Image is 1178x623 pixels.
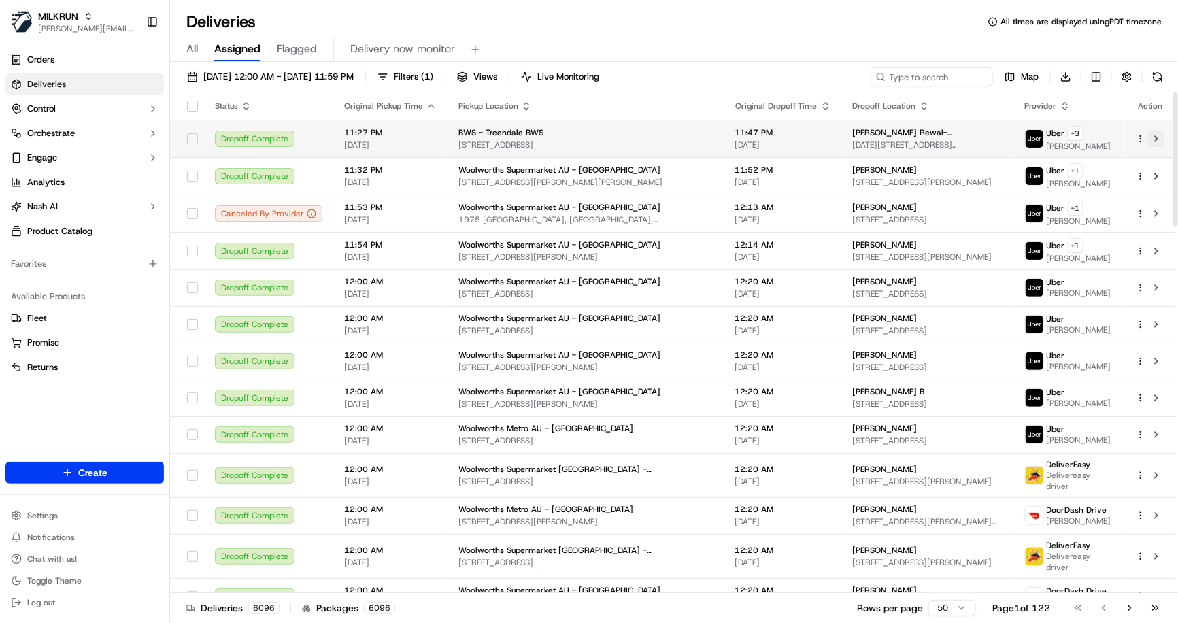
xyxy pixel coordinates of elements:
[1148,67,1167,86] button: Refresh
[735,545,831,556] span: 12:20 AM
[853,557,1003,568] span: [STREET_ADDRESS][PERSON_NAME]
[735,101,818,112] span: Original Dropoff Time
[344,252,437,263] span: [DATE]
[537,71,599,83] span: Live Monitoring
[1047,288,1111,299] span: [PERSON_NAME]
[344,386,437,397] span: 12:00 AM
[5,286,164,307] div: Available Products
[61,129,223,143] div: Start new chat
[110,298,224,322] a: 💻API Documentation
[853,399,1003,409] span: [STREET_ADDRESS]
[14,13,41,40] img: Nash
[735,252,831,263] span: [DATE]
[735,139,831,150] span: [DATE]
[38,10,78,23] button: MILKRUN
[458,288,713,299] span: [STREET_ADDRESS]
[853,476,1003,487] span: [STREET_ADDRESS][PERSON_NAME]
[1026,389,1043,407] img: uber-new-logo.jpeg
[5,356,164,378] button: Returns
[1026,588,1043,605] img: doordash_logo_v2.png
[735,423,831,434] span: 12:20 AM
[853,423,918,434] span: [PERSON_NAME]
[113,247,118,258] span: •
[735,350,831,360] span: 12:20 AM
[8,298,110,322] a: 📗Knowledge Base
[458,476,713,487] span: [STREET_ADDRESS]
[344,423,437,434] span: 12:00 AM
[1047,551,1114,573] span: Delivereasy driver
[458,325,713,336] span: [STREET_ADDRESS]
[277,41,317,57] span: Flagged
[1047,516,1111,526] span: [PERSON_NAME]
[1047,459,1091,470] span: DeliverEasy
[5,332,164,354] button: Promise
[853,350,918,360] span: [PERSON_NAME]
[458,585,660,596] span: Woolworths Supermarket AU - [GEOGRAPHIC_DATA]
[1021,71,1039,83] span: Map
[1047,350,1065,361] span: Uber
[344,239,437,250] span: 11:54 PM
[853,214,1003,225] span: [STREET_ADDRESS]
[1068,201,1083,216] button: +1
[27,337,59,349] span: Promise
[1025,101,1057,112] span: Provider
[1047,165,1065,176] span: Uber
[853,313,918,324] span: [PERSON_NAME]
[5,593,164,612] button: Log out
[853,127,1003,138] span: [PERSON_NAME] Rewai-[PERSON_NAME]
[735,476,831,487] span: [DATE]
[5,528,164,547] button: Notifications
[113,210,118,221] span: •
[27,201,58,213] span: Nash AI
[11,11,33,33] img: MILKRUN
[458,504,633,515] span: Woolworths Metro AU - [GEOGRAPHIC_DATA]
[458,239,660,250] span: Woolworths Supermarket AU - [GEOGRAPHIC_DATA]
[27,78,66,90] span: Deliveries
[853,288,1003,299] span: [STREET_ADDRESS]
[458,399,713,409] span: [STREET_ADDRESS][PERSON_NAME]
[735,504,831,515] span: 12:20 AM
[5,98,164,120] button: Control
[857,601,923,615] p: Rows per page
[27,211,38,222] img: 1736555255976-a54dd68f-1ca7-489b-9aae-adbdc363a1c4
[344,288,437,299] span: [DATE]
[27,248,38,258] img: 1736555255976-a54dd68f-1ca7-489b-9aae-adbdc363a1c4
[5,5,141,38] button: MILKRUNMILKRUN[PERSON_NAME][EMAIL_ADDRESS][DOMAIN_NAME]
[735,399,831,409] span: [DATE]
[5,49,164,71] a: Orders
[27,303,104,317] span: Knowledge Base
[1068,126,1083,141] button: +3
[344,516,437,527] span: [DATE]
[735,386,831,397] span: 12:20 AM
[344,127,437,138] span: 11:27 PM
[458,165,660,175] span: Woolworths Supermarket AU - [GEOGRAPHIC_DATA]
[211,173,248,190] button: See all
[11,361,158,373] a: Returns
[853,276,918,287] span: [PERSON_NAME]
[458,464,713,475] span: Woolworths Supermarket [GEOGRAPHIC_DATA] - [GEOGRAPHIC_DATA]
[735,557,831,568] span: [DATE]
[5,253,164,275] div: Favorites
[14,129,38,154] img: 1736555255976-a54dd68f-1ca7-489b-9aae-adbdc363a1c4
[458,435,713,446] span: [STREET_ADDRESS]
[735,288,831,299] span: [DATE]
[344,177,437,188] span: [DATE]
[344,557,437,568] span: [DATE]
[344,202,437,213] span: 11:53 PM
[853,386,925,397] span: [PERSON_NAME] B
[1047,361,1111,372] span: [PERSON_NAME]
[27,176,65,188] span: Analytics
[120,247,148,258] span: [DATE]
[853,545,918,556] span: [PERSON_NAME]
[1026,426,1043,443] img: uber-new-logo.jpeg
[735,435,831,446] span: [DATE]
[853,435,1003,446] span: [STREET_ADDRESS]
[215,205,322,222] button: Canceled By Provider
[458,101,518,112] span: Pickup Location
[344,504,437,515] span: 12:00 AM
[344,476,437,487] span: [DATE]
[14,305,24,316] div: 📗
[5,550,164,569] button: Chat with us!
[344,313,437,324] span: 12:00 AM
